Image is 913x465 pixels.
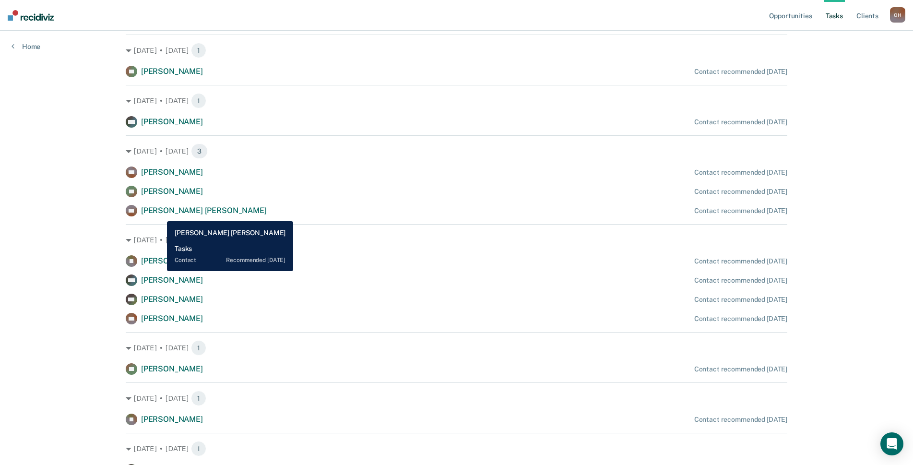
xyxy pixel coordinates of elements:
span: 1 [191,43,206,58]
div: [DATE] • [DATE] 1 [126,93,787,108]
span: [PERSON_NAME] [141,295,203,304]
div: Contact recommended [DATE] [694,68,787,76]
div: Open Intercom Messenger [880,432,903,455]
div: Contact recommended [DATE] [694,416,787,424]
span: [PERSON_NAME] [141,167,203,177]
span: [PERSON_NAME] [141,275,203,285]
div: Contact recommended [DATE] [694,296,787,304]
span: [PERSON_NAME] [PERSON_NAME] [141,206,267,215]
div: [DATE] • [DATE] 1 [126,391,787,406]
span: 1 [191,391,206,406]
div: Contact recommended [DATE] [694,257,787,265]
div: Contact recommended [DATE] [694,276,787,285]
img: Recidiviz [8,10,54,21]
div: [DATE] • [DATE] 4 [126,232,787,248]
span: 1 [191,340,206,356]
div: Contact recommended [DATE] [694,188,787,196]
div: [DATE] • [DATE] 1 [126,441,787,456]
span: 3 [191,143,208,159]
div: Contact recommended [DATE] [694,365,787,373]
span: [PERSON_NAME] [141,117,203,126]
span: 4 [191,232,208,248]
div: [DATE] • [DATE] 1 [126,43,787,58]
span: [PERSON_NAME] [141,67,203,76]
span: [PERSON_NAME] [141,364,203,373]
span: [PERSON_NAME] [141,187,203,196]
div: Contact recommended [DATE] [694,207,787,215]
div: [DATE] • [DATE] 1 [126,340,787,356]
span: [PERSON_NAME] [141,314,203,323]
button: OH [890,7,905,23]
div: [DATE] • [DATE] 3 [126,143,787,159]
div: Contact recommended [DATE] [694,168,787,177]
div: Contact recommended [DATE] [694,315,787,323]
div: Contact recommended [DATE] [694,118,787,126]
a: Home [12,42,40,51]
span: [PERSON_NAME] [141,256,203,265]
span: [PERSON_NAME] [141,415,203,424]
span: 1 [191,441,206,456]
div: O H [890,7,905,23]
span: 1 [191,93,206,108]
